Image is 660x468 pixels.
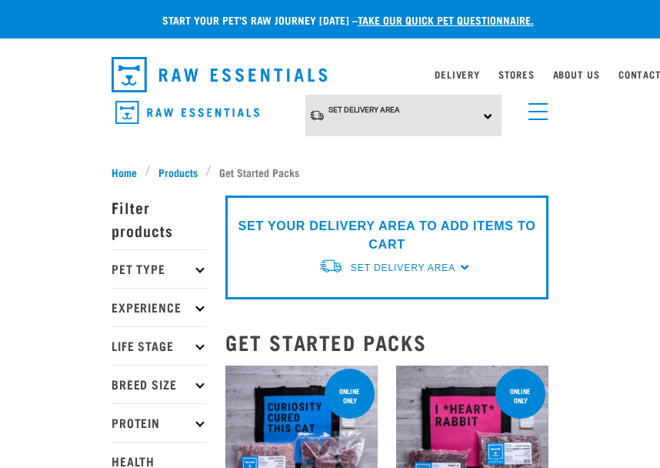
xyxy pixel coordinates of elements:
span: Set Delivery Area [328,105,400,114]
span: Home [112,164,137,180]
span: Products [158,164,198,180]
div: online only [495,379,545,412]
a: menu [521,94,548,122]
p: Experience [112,288,207,326]
a: Home [112,164,145,180]
a: take our quick pet questionnaire. [358,17,534,22]
nav: breadcrumbs [112,164,548,180]
a: About Us [553,72,600,77]
img: van-moving.png [318,258,343,274]
p: Pet Type [112,249,207,288]
span: Set Delivery Area [351,262,455,273]
p: Filter products [112,188,207,249]
a: Stores [498,72,535,77]
a: Delivery [435,72,479,77]
p: SET YOUR DELIVERY AREA TO ADD ITEMS TO CART [237,217,537,254]
nav: dropdown navigation [99,51,561,99]
p: Breed Size [112,365,207,403]
img: van-moving.png [309,109,325,122]
img: Raw Essentials Logo [115,101,259,125]
h2: Get Started Packs [225,330,548,354]
p: Life Stage [112,326,207,365]
a: Products [151,164,206,180]
div: online only [325,379,375,412]
p: Protein [112,403,207,442]
img: Raw Essentials Logo [112,57,327,92]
